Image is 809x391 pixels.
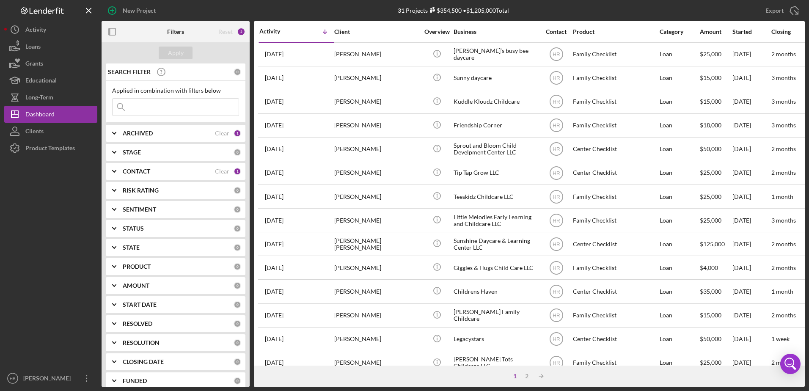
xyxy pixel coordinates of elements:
div: 0 [234,358,241,366]
time: 2 months [771,240,796,248]
div: [DATE] [732,256,770,279]
div: Clients [25,123,44,142]
b: CLOSING DATE [123,358,164,365]
div: Product [573,28,658,35]
div: Family Checklist [573,185,658,208]
div: [DATE] [732,328,770,350]
div: Loan [660,43,699,66]
text: HR [553,99,560,105]
b: RESOLVED [123,320,152,327]
button: Long-Term [4,89,97,106]
div: Loan [660,233,699,255]
div: Little Melodies Early Learning and Childcare LLC [454,209,538,231]
div: Clear [215,130,229,137]
div: Loans [25,38,41,57]
div: Center Checklist [573,162,658,184]
div: [DATE] [732,233,770,255]
div: Client [334,28,419,35]
div: Dashboard [25,106,55,125]
time: 2025-09-03 03:00 [265,51,283,58]
time: 1 week [771,335,790,342]
div: 1 [509,373,521,380]
div: Loan [660,352,699,374]
div: Friendship Corner [454,114,538,137]
time: 2 months [771,50,796,58]
div: [PERSON_NAME] [334,162,419,184]
div: [PERSON_NAME]’s busy bee daycare [454,43,538,66]
time: 1 month [771,193,793,200]
div: Sunshine Daycare & Learning Center LLC [454,233,538,255]
div: 1 [234,168,241,175]
div: $354,500 [428,7,462,14]
div: [PERSON_NAME] Tots Childcare LLC [454,352,538,374]
button: Educational [4,72,97,89]
text: HR [553,360,560,366]
time: 2025-08-25 19:24 [265,193,283,200]
span: $25,000 [700,50,721,58]
div: [DATE] [732,162,770,184]
div: Loan [660,256,699,279]
b: Filters [167,28,184,35]
div: [PERSON_NAME] [334,114,419,137]
span: $15,000 [700,74,721,81]
div: [DATE] [732,91,770,113]
time: 3 months [771,121,796,129]
div: Giggles & Hugs Child Care LLC [454,256,538,279]
button: HR[PERSON_NAME] [4,370,97,387]
b: CONTACT [123,168,150,175]
div: 0 [234,339,241,347]
time: 2025-08-26 20:37 [265,146,283,152]
div: Family Checklist [573,91,658,113]
text: HR [553,146,560,152]
div: [PERSON_NAME] [PERSON_NAME] [334,233,419,255]
button: Grants [4,55,97,72]
text: HR [553,123,560,129]
div: [DATE] [732,209,770,231]
div: Family Checklist [573,256,658,279]
text: HR [553,52,560,58]
text: HR [553,289,560,295]
span: $4,000 [700,264,718,271]
time: 3 months [771,74,796,81]
time: 2025-08-14 05:41 [265,336,283,342]
div: [PERSON_NAME] [334,209,419,231]
text: HR [553,194,560,200]
div: 0 [234,225,241,232]
time: 2 months [771,169,796,176]
button: New Project [102,2,164,19]
div: [PERSON_NAME] [334,185,419,208]
text: HR [553,170,560,176]
button: Dashboard [4,106,97,123]
div: Loan [660,280,699,303]
b: STAGE [123,149,141,156]
div: Center Checklist [573,138,658,160]
time: 2 months [771,311,796,319]
div: [PERSON_NAME] [334,256,419,279]
div: Contact [540,28,572,35]
div: [DATE] [732,304,770,327]
div: [PERSON_NAME] [334,352,419,374]
div: [DATE] [732,43,770,66]
div: 0 [234,301,241,308]
b: PRODUCT [123,263,151,270]
div: Loan [660,67,699,89]
text: HR [553,313,560,319]
span: $25,000 [700,217,721,224]
button: Clients [4,123,97,140]
div: Started [732,28,770,35]
div: Loan [660,209,699,231]
div: [PERSON_NAME] [334,43,419,66]
time: 2025-08-19 18:30 [265,241,283,248]
div: Clear [215,168,229,175]
button: Export [757,2,805,19]
div: 0 [234,187,241,194]
div: [DATE] [732,138,770,160]
span: $15,000 [700,98,721,105]
button: Loans [4,38,97,55]
text: HR [553,241,560,247]
a: Activity [4,21,97,38]
span: $15,000 [700,311,721,319]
